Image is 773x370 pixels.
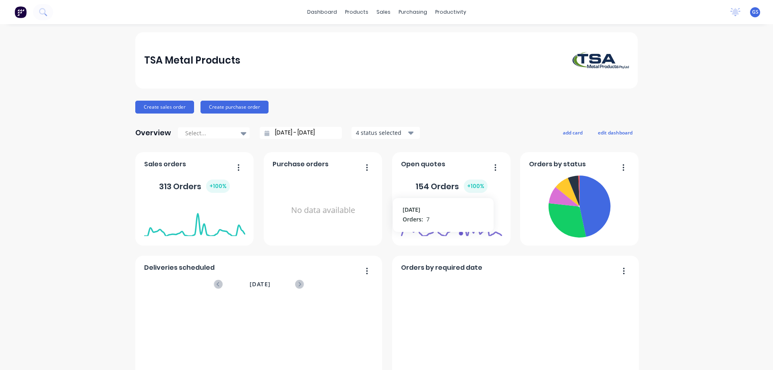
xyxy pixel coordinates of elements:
[351,127,420,139] button: 4 status selected
[273,172,374,248] div: No data available
[135,125,171,141] div: Overview
[395,6,431,18] div: purchasing
[356,128,407,137] div: 4 status selected
[752,8,759,16] span: GS
[206,180,230,193] div: + 100 %
[593,127,638,138] button: edit dashboard
[250,280,271,289] span: [DATE]
[372,6,395,18] div: sales
[303,6,341,18] a: dashboard
[431,6,470,18] div: productivity
[341,6,372,18] div: products
[14,6,27,18] img: Factory
[464,180,488,193] div: + 100 %
[144,159,186,169] span: Sales orders
[159,180,230,193] div: 313 Orders
[273,159,329,169] span: Purchase orders
[529,159,586,169] span: Orders by status
[144,52,240,68] div: TSA Metal Products
[558,127,588,138] button: add card
[573,52,629,69] img: TSA Metal Products
[135,101,194,114] button: Create sales order
[401,159,445,169] span: Open quotes
[200,101,269,114] button: Create purchase order
[144,263,215,273] span: Deliveries scheduled
[415,180,488,193] div: 154 Orders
